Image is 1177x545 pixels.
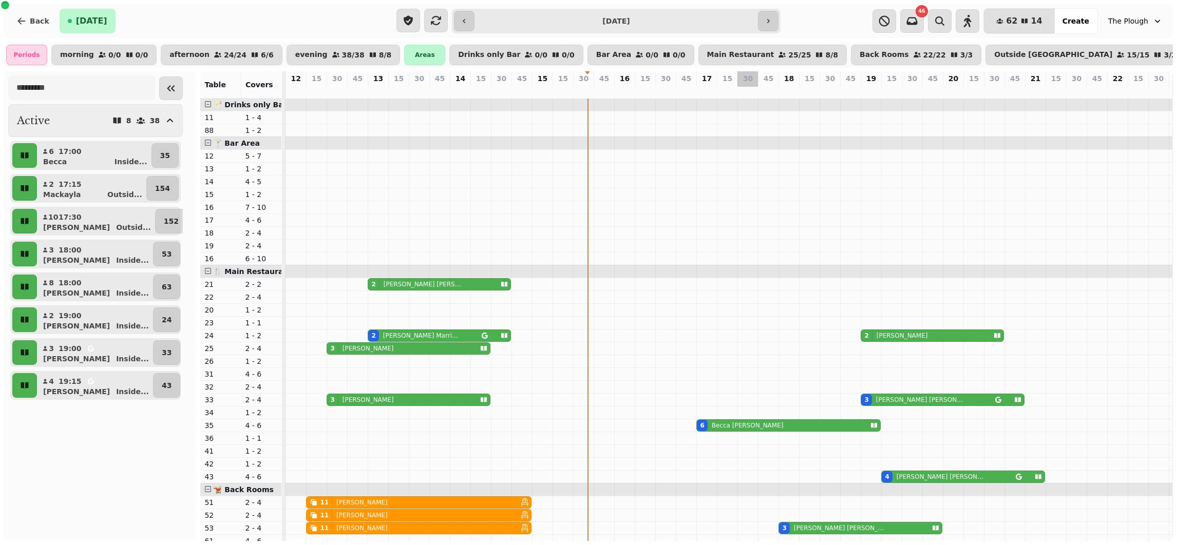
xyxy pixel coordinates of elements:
p: [PERSON_NAME] [43,386,110,397]
p: Inside ... [116,255,149,265]
p: 0 [661,86,670,96]
span: The Plough [1108,16,1148,26]
p: 0 [394,86,403,96]
div: 6 [700,421,704,430]
button: 24 [153,307,180,332]
div: 11 [320,524,329,532]
p: 13 [204,164,237,174]
button: Collapse sidebar [159,76,183,100]
p: 4 - 6 [245,420,277,431]
p: 30 [661,73,671,84]
p: 1 - 2 [245,164,277,174]
p: 18 [784,73,794,84]
p: 21 [204,279,237,289]
p: 3 [48,343,54,354]
p: 17:30 [59,212,82,222]
div: 2 [371,332,375,340]
p: 15 [969,73,979,84]
div: Periods [6,45,47,65]
p: 1 - 2 [245,305,277,315]
p: 0 [1052,86,1060,96]
div: 3 [330,344,334,353]
p: 0 [764,86,772,96]
p: 3 / 3 [960,51,973,59]
p: Inside ... [116,354,149,364]
p: 20 [948,73,958,84]
button: 419:15[PERSON_NAME]Inside... [39,373,151,398]
p: 52 [204,510,237,520]
button: Back Rooms22/223/3 [851,45,981,65]
p: 24 [162,315,172,325]
p: Inside ... [115,157,147,167]
button: 53 [153,242,180,266]
p: 6 [333,86,341,96]
p: [PERSON_NAME] [PERSON_NAME] [384,280,463,288]
p: 17 [702,73,712,84]
p: [PERSON_NAME] [336,498,388,507]
p: Back Rooms [860,51,909,59]
p: [PERSON_NAME] [336,524,388,532]
p: 1 - 4 [245,112,277,123]
p: Outside [GEOGRAPHIC_DATA] [994,51,1112,59]
p: 18 [204,228,237,238]
p: 21 [1031,73,1040,84]
p: 30 [579,73,588,84]
p: 38 [150,117,160,124]
button: 219:00[PERSON_NAME]Inside... [39,307,151,332]
button: 1017:30[PERSON_NAME]Outsid... [39,209,153,233]
p: 45 [1092,73,1102,84]
button: morning0/00/0 [51,45,157,65]
p: [PERSON_NAME] [43,321,110,331]
p: 63 [162,282,172,292]
p: 0 [1134,86,1142,96]
button: 217:15MackaylaOutsid... [39,176,144,201]
div: 3 [330,396,334,404]
p: 1 - 2 [245,446,277,456]
p: 30 [1154,73,1164,84]
p: 45 [517,73,527,84]
p: 41 [204,446,237,456]
p: Drinks only Bar [458,51,520,59]
div: 2 [864,332,868,340]
p: evening [295,51,328,59]
p: 0 [928,86,937,96]
div: 11 [320,498,329,507]
p: [PERSON_NAME] [336,511,388,519]
p: 0 [990,86,998,96]
p: 0 [292,86,300,96]
div: 3 [782,524,786,532]
p: 15 [538,73,547,84]
span: 🍸 Bar Area [213,139,259,147]
span: 46 [918,9,925,14]
p: 45 [435,73,445,84]
p: 0 [579,86,587,96]
p: Inside ... [116,288,149,298]
p: 0 / 0 [136,51,148,59]
p: 45 [928,73,938,84]
p: 0 [1093,86,1101,96]
p: morning [60,51,94,59]
p: 22 [204,292,237,302]
p: [PERSON_NAME] [PERSON_NAME] [897,473,986,481]
p: 17:15 [59,179,82,189]
button: evening38/388/8 [287,45,401,65]
button: Drinks only Bar0/00/0 [449,45,583,65]
span: Create [1062,17,1089,25]
p: 15 [805,73,814,84]
p: 25 [204,343,237,354]
p: 2 - 4 [245,343,277,354]
p: 18:00 [59,278,82,288]
p: 0 [497,86,505,96]
p: 36 [204,433,237,443]
p: 15 / 15 [1127,51,1149,59]
p: 0 [641,86,649,96]
p: 35 [160,150,170,161]
span: Covers [245,81,273,89]
p: 0 [477,86,485,96]
p: 2 - 4 [245,497,277,508]
p: 24 [204,330,237,341]
p: 38 / 38 [342,51,365,59]
p: 10 [744,86,752,96]
p: 15 [723,73,732,84]
p: Becca [PERSON_NAME] [712,421,784,430]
